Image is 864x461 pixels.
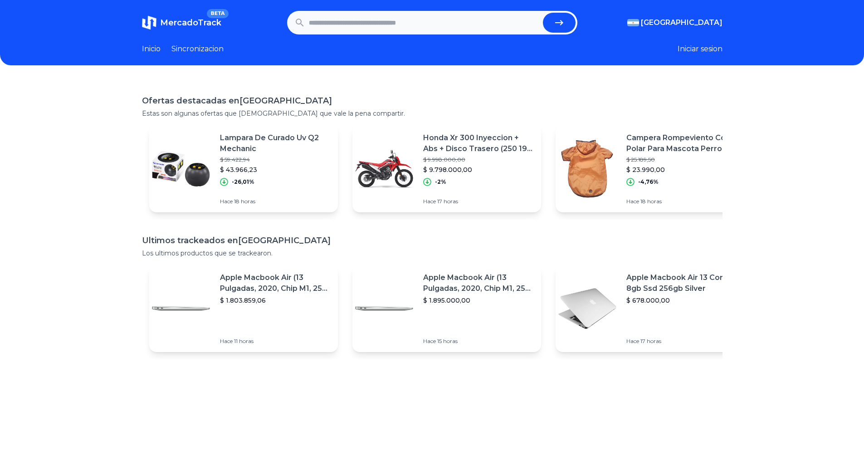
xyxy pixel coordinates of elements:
p: Los ultimos productos que se trackearon. [142,249,722,258]
a: Featured imageLampara De Curado Uv Q2 Mechanic$ 59.422,94$ 43.966,23-26,01%Hace 18 horas [149,125,338,212]
h1: Ultimos trackeados en [GEOGRAPHIC_DATA] [142,234,722,247]
img: Featured image [352,277,416,340]
p: Honda Xr 300 Inyeccion + Abs + Disco Trasero (250 190 150) [423,132,534,154]
p: $ 23.990,00 [626,165,737,174]
a: MercadoTrackBETA [142,15,221,30]
a: Featured imageApple Macbook Air (13 Pulgadas, 2020, Chip M1, 256 Gb De Ssd, 8 Gb De Ram) - Plata$... [149,265,338,352]
p: Apple Macbook Air (13 Pulgadas, 2020, Chip M1, 256 Gb De Ssd, 8 Gb De Ram) - Plata [220,272,331,294]
a: Featured imageApple Macbook Air (13 Pulgadas, 2020, Chip M1, 256 Gb De Ssd, 8 Gb De Ram) - Plata$... [352,265,541,352]
p: $ 59.422,94 [220,156,331,163]
a: Featured imageCampera Rompeviento Con Polar Para Mascota Perro Perra T 7$ 25.189,50$ 23.990,00-4,... [556,125,744,212]
p: Hace 17 horas [423,198,534,205]
p: -26,01% [232,178,254,186]
p: Hace 18 horas [220,198,331,205]
img: MercadoTrack [142,15,156,30]
a: Inicio [142,44,161,54]
p: $ 1.803.859,06 [220,296,331,305]
p: Apple Macbook Air (13 Pulgadas, 2020, Chip M1, 256 Gb De Ssd, 8 Gb De Ram) - Plata [423,272,534,294]
a: Sincronizacion [171,44,224,54]
p: Campera Rompeviento Con Polar Para Mascota Perro Perra T 7 [626,132,737,154]
p: Apple Macbook Air 13 Core I5 8gb Ssd 256gb Silver [626,272,737,294]
img: Featured image [149,277,213,340]
h1: Ofertas destacadas en [GEOGRAPHIC_DATA] [142,94,722,107]
span: BETA [207,9,228,18]
p: -2% [435,178,446,186]
p: $ 1.895.000,00 [423,296,534,305]
span: [GEOGRAPHIC_DATA] [641,17,722,28]
p: Hace 18 horas [626,198,737,205]
button: Iniciar sesion [678,44,722,54]
p: $ 25.189,50 [626,156,737,163]
p: $ 43.966,23 [220,165,331,174]
a: Featured imageHonda Xr 300 Inyeccion + Abs + Disco Trasero (250 190 150)$ 9.998.000,00$ 9.798.000... [352,125,541,212]
p: Hace 11 horas [220,338,331,345]
img: Argentina [627,19,639,26]
p: -4,76% [638,178,659,186]
img: Featured image [556,277,619,340]
img: Featured image [149,137,213,201]
p: Hace 17 horas [626,338,737,345]
p: $ 678.000,00 [626,296,737,305]
span: MercadoTrack [160,18,221,28]
p: $ 9.798.000,00 [423,165,534,174]
a: Featured imageApple Macbook Air 13 Core I5 8gb Ssd 256gb Silver$ 678.000,00Hace 17 horas [556,265,744,352]
img: Featured image [352,137,416,201]
p: Estas son algunas ofertas que [DEMOGRAPHIC_DATA] que vale la pena compartir. [142,109,722,118]
p: $ 9.998.000,00 [423,156,534,163]
p: Lampara De Curado Uv Q2 Mechanic [220,132,331,154]
img: Featured image [556,137,619,201]
button: [GEOGRAPHIC_DATA] [627,17,722,28]
p: Hace 15 horas [423,338,534,345]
